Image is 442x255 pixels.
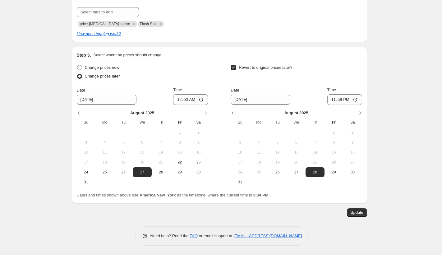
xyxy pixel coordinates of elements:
span: 15 [173,150,186,155]
span: Th [308,120,322,125]
a: How does tagging work? [77,31,121,36]
input: 12:00 [173,94,208,105]
th: Wednesday [133,117,151,127]
button: Saturday August 23 2025 [189,157,208,167]
button: Monday August 4 2025 [250,137,268,147]
span: 1 [327,130,341,135]
span: 12 [271,150,284,155]
th: Tuesday [268,117,287,127]
button: Wednesday August 6 2025 [287,137,306,147]
button: Sunday August 31 2025 [77,177,95,187]
button: Monday August 18 2025 [95,157,114,167]
span: 14 [154,150,168,155]
span: Dates and times shown above use as the timezone, where the current time is [77,193,269,197]
span: Tu [117,120,130,125]
button: Sunday August 31 2025 [231,177,249,187]
span: Mo [98,120,112,125]
span: Su [233,120,247,125]
span: We [135,120,149,125]
span: 8 [173,140,186,145]
button: Monday August 4 2025 [95,137,114,147]
span: 26 [271,170,284,175]
button: Saturday August 23 2025 [343,157,362,167]
span: 9 [346,140,359,145]
button: Tuesday August 12 2025 [268,147,287,157]
button: Tuesday August 26 2025 [114,167,133,177]
button: Thursday August 14 2025 [306,147,324,157]
button: Monday August 11 2025 [95,147,114,157]
span: 18 [252,160,266,165]
span: 10 [233,150,247,155]
th: Tuesday [114,117,133,127]
span: 22 [327,160,341,165]
span: 1 [173,130,186,135]
button: Show previous month, July 2025 [76,109,84,117]
span: 26 [117,170,130,175]
span: 16 [346,150,359,155]
button: Saturday August 2 2025 [343,127,362,137]
button: Tuesday August 26 2025 [268,167,287,177]
span: Th [154,120,168,125]
span: 3 [79,140,93,145]
button: Thursday August 14 2025 [152,147,170,157]
span: 13 [289,150,303,155]
button: Show next month, September 2025 [200,109,209,117]
span: 6 [135,140,149,145]
button: Tuesday August 19 2025 [268,157,287,167]
span: or email support at [198,234,233,238]
th: Thursday [152,117,170,127]
button: Show previous month, July 2025 [229,109,238,117]
span: Sa [346,120,359,125]
button: Friday August 29 2025 [170,167,189,177]
button: Tuesday August 5 2025 [114,137,133,147]
button: Friday August 8 2025 [170,137,189,147]
a: [EMAIL_ADDRESS][DOMAIN_NAME] [233,234,302,238]
span: 29 [327,170,341,175]
button: Monday August 25 2025 [95,167,114,177]
button: Monday August 11 2025 [250,147,268,157]
span: 25 [98,170,112,175]
button: Saturday August 9 2025 [189,137,208,147]
th: Sunday [77,117,95,127]
span: 31 [79,180,93,185]
span: 21 [308,160,322,165]
span: 11 [98,150,112,155]
span: 19 [117,160,130,165]
th: Friday [170,117,189,127]
span: Date [231,88,239,92]
button: Friday August 15 2025 [170,147,189,157]
button: Sunday August 3 2025 [231,137,249,147]
b: America/New_York [140,193,176,197]
button: Sunday August 24 2025 [231,167,249,177]
span: Time [173,87,182,92]
button: Wednesday August 6 2025 [133,137,151,147]
span: 20 [135,160,149,165]
button: Thursday August 21 2025 [306,157,324,167]
button: Thursday August 21 2025 [152,157,170,167]
span: 30 [346,170,359,175]
span: 8 [327,140,341,145]
span: 2 [346,130,359,135]
span: 29 [173,170,186,175]
span: 21 [154,160,168,165]
button: Friday August 8 2025 [325,137,343,147]
span: Flash Sale [140,22,158,26]
span: 20 [289,160,303,165]
button: Wednesday August 20 2025 [133,157,151,167]
input: 8/22/2025 [77,95,136,105]
p: Select when the prices should change [93,52,161,58]
button: Thursday August 28 2025 [306,167,324,177]
span: 4 [252,140,266,145]
button: Tuesday August 19 2025 [114,157,133,167]
span: Need help? Read the [150,234,190,238]
span: Update [351,210,363,215]
th: Saturday [343,117,362,127]
button: Show next month, September 2025 [355,109,363,117]
button: Saturday August 16 2025 [343,147,362,157]
span: 25 [252,170,266,175]
span: 7 [308,140,322,145]
th: Monday [95,117,114,127]
button: Friday August 15 2025 [325,147,343,157]
span: 23 [191,160,205,165]
span: Revert to original prices later? [239,65,292,70]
